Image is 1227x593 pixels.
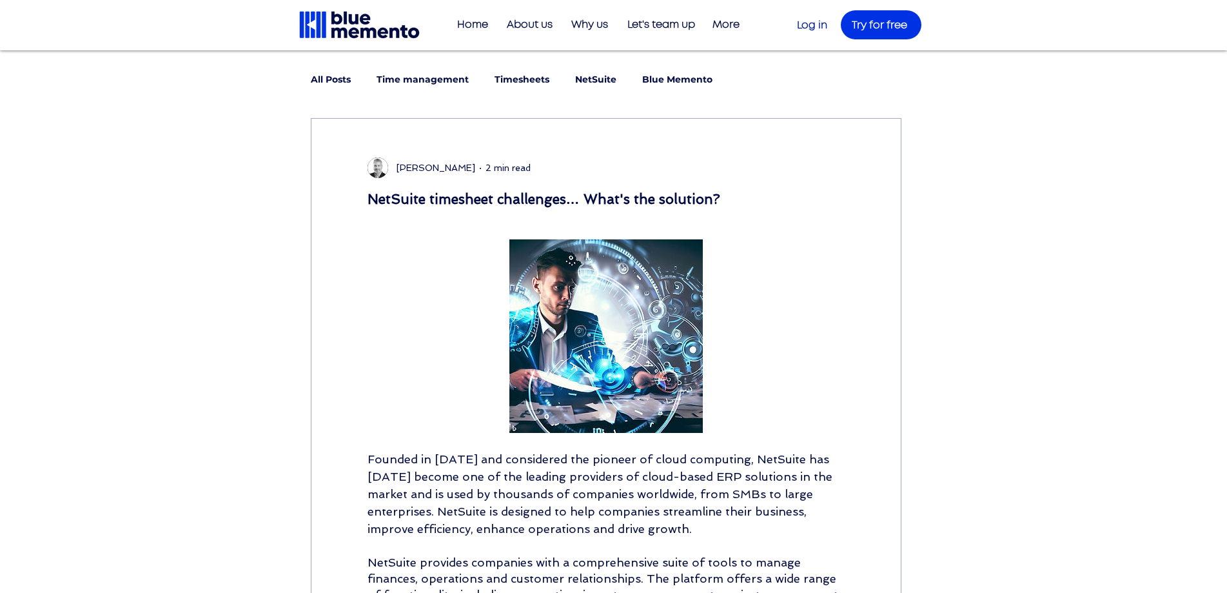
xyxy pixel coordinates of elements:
[642,74,712,86] a: Blue Memento
[495,74,549,86] a: Timesheets
[852,20,907,30] span: Try for free
[446,14,746,35] nav: Site
[565,14,614,35] p: Why us
[841,10,921,39] a: Try for free
[311,74,351,86] a: All Posts
[575,74,616,86] a: NetSuite
[706,14,746,35] p: More
[486,163,531,173] span: 2 min read
[368,190,845,208] h1: NetSuite timesheet challenges… What's the solution?
[451,14,495,35] p: Home
[509,239,703,433] img: NetSuite Challenge
[559,14,614,35] a: Why us
[614,14,702,35] a: Let's team up
[621,14,702,35] p: Let's team up
[309,54,891,105] nav: Blog
[797,20,827,30] a: Log in
[377,74,469,86] a: Time management
[500,14,559,35] p: About us
[368,452,836,536] span: Founded in [DATE] and considered the pioneer of cloud computing, NetSuite has [DATE] become one o...
[298,10,421,40] img: Blue Memento black logo
[446,14,495,35] a: Home
[495,14,559,35] a: About us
